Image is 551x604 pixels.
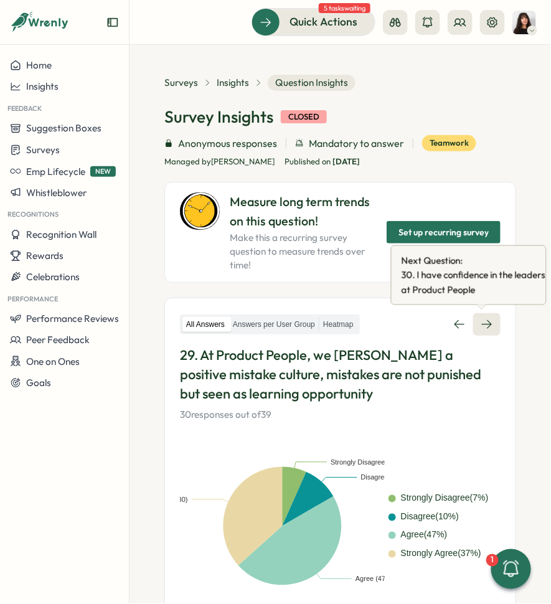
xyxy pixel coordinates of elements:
[401,511,459,524] div: Disagree ( 10 %)
[26,250,64,262] span: Rewards
[402,253,551,268] span: Next Question:
[332,156,360,166] span: [DATE]
[106,16,119,29] button: Expand sidebar
[26,144,60,156] span: Surveys
[164,156,275,168] p: Managed by
[26,271,80,283] span: Celebrations
[361,474,428,481] text: Disagree (10% - 3/30)
[180,408,501,422] p: 30 responses out of 39
[401,547,481,561] div: Strongly Agree ( 37 %)
[26,313,119,324] span: Performance Reviews
[26,187,87,199] span: Whistleblower
[230,192,382,231] p: Measure long term trends on this question!
[486,554,499,567] div: 1
[90,166,116,177] span: NEW
[229,317,319,333] label: Answers per User Group
[180,346,501,403] p: 29. At Product People, we [PERSON_NAME] a positive mistake culture, mistakes are not punished but...
[422,135,476,151] div: Teamwork
[164,106,273,128] h1: Survey Insights
[268,75,356,91] span: Question Insights
[290,14,357,30] span: Quick Actions
[331,459,421,466] text: Strongly Disagree (7% - 2/30)
[26,80,59,92] span: Insights
[309,136,404,151] span: Mandatory to answer
[26,334,90,346] span: Peer Feedback
[319,3,370,13] span: 5 tasks waiting
[401,529,448,542] div: Agree ( 47 %)
[491,549,531,589] button: 1
[26,166,85,177] span: Emp Lifecycle
[285,156,360,168] span: Published on
[164,76,198,90] a: Surveys
[252,8,375,35] button: Quick Actions
[178,136,277,151] span: Anonymous responses
[398,222,489,243] span: Set up recurring survey
[211,156,275,166] span: [PERSON_NAME]
[217,76,249,90] a: Insights
[356,575,417,583] text: Agree (47% - 14/30)
[281,110,327,124] div: closed
[26,377,51,389] span: Goals
[230,231,382,272] p: Make this a recurring survey question to measure trends over time!
[401,492,489,506] div: Strongly Disagree ( 7 %)
[26,229,97,240] span: Recognition Wall
[26,59,52,71] span: Home
[182,317,228,333] label: All Answers
[512,11,536,34] img: Kelly Rosa
[402,268,551,297] span: 30 . I have confidence in the leaders at Product People
[387,221,501,243] button: Set up recurring survey
[26,122,101,134] span: Suggestion Boxes
[26,356,80,367] span: One on Ones
[319,317,357,333] label: Heatmap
